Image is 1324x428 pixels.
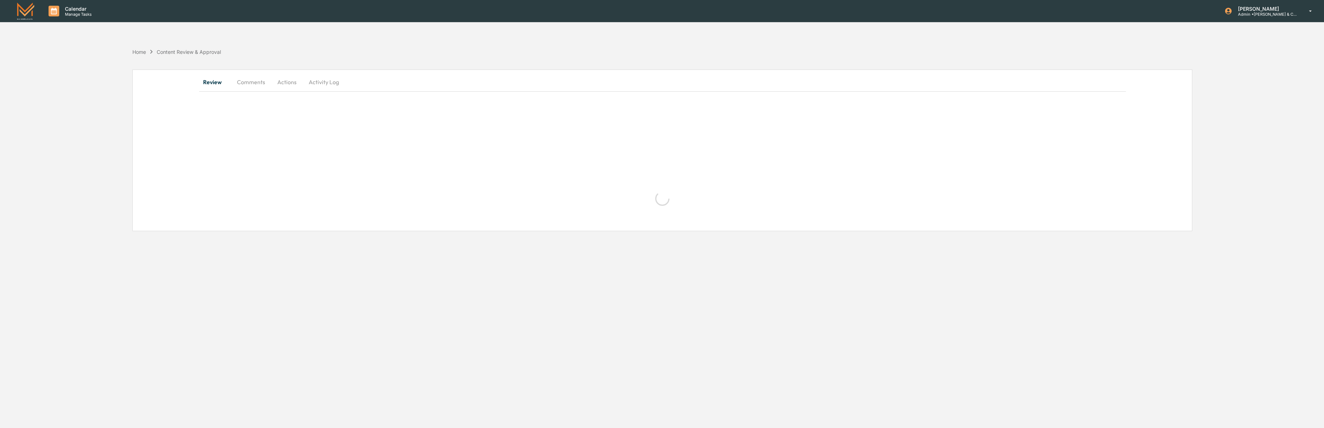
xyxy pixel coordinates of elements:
div: Content Review & Approval [157,49,221,55]
div: secondary tabs example [199,73,1126,91]
button: Activity Log [303,73,345,91]
img: logo [17,2,34,19]
p: Admin • [PERSON_NAME] & Co. - BD [1232,12,1299,17]
div: Home [132,49,146,55]
button: Actions [271,73,303,91]
button: Review [199,73,231,91]
button: Comments [231,73,271,91]
p: Manage Tasks [59,12,95,17]
p: Calendar [59,6,95,12]
p: [PERSON_NAME] [1232,6,1299,12]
